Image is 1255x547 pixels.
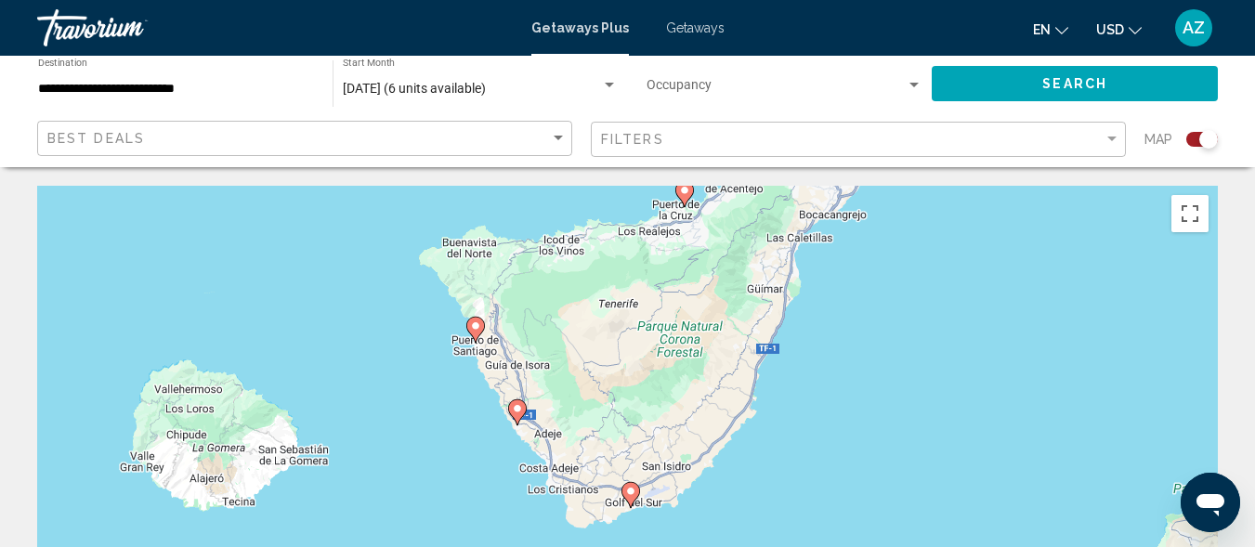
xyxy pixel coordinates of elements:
span: [DATE] (6 units available) [343,81,486,96]
span: Best Deals [47,131,145,146]
a: Getaways [666,20,725,35]
iframe: Button to launch messaging window [1181,473,1240,532]
span: USD [1096,22,1124,37]
button: Change currency [1096,16,1142,43]
span: Search [1042,77,1107,92]
button: Change language [1033,16,1068,43]
a: Getaways Plus [531,20,629,35]
button: User Menu [1170,8,1218,47]
span: Filters [601,132,664,147]
span: Map [1144,126,1172,152]
mat-select: Sort by [47,131,567,147]
a: Travorium [37,9,513,46]
button: Filter [591,121,1126,159]
span: en [1033,22,1051,37]
span: AZ [1183,19,1205,37]
button: Toggle fullscreen view [1171,195,1209,232]
button: Search [932,66,1218,100]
